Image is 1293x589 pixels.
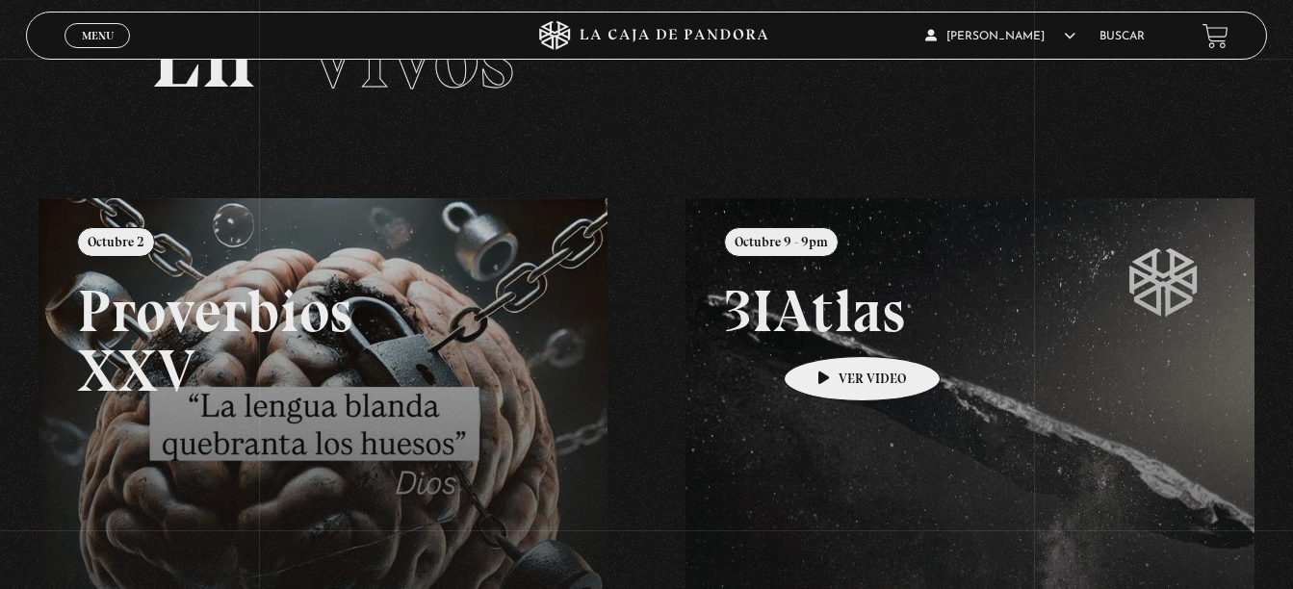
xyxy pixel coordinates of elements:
[1099,31,1145,42] a: Buscar
[925,31,1075,42] span: [PERSON_NAME]
[75,46,120,60] span: Cerrar
[150,11,1143,102] h2: En
[304,1,514,111] span: Vivos
[82,30,114,41] span: Menu
[1202,23,1228,49] a: View your shopping cart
